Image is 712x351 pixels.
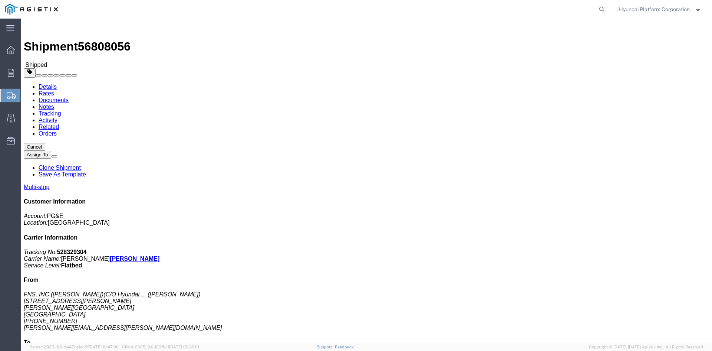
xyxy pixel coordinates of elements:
span: [DATE] 09:39:01 [169,345,199,349]
a: Support [317,345,335,349]
iframe: FS Legacy Container [21,19,712,343]
span: Client: 2025.19.0-129fbcf [122,345,199,349]
span: Copyright © [DATE]-[DATE] Agistix Inc., All Rights Reserved [589,344,703,350]
img: logo [5,4,58,15]
a: Feedback [335,345,354,349]
button: Hyundai Platform Corporation [619,5,702,14]
span: [DATE] 10:47:06 [89,345,119,349]
span: Server: 2025.19.0-d447cefac8f [30,345,119,349]
span: Hyundai Platform Corporation [619,5,690,13]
